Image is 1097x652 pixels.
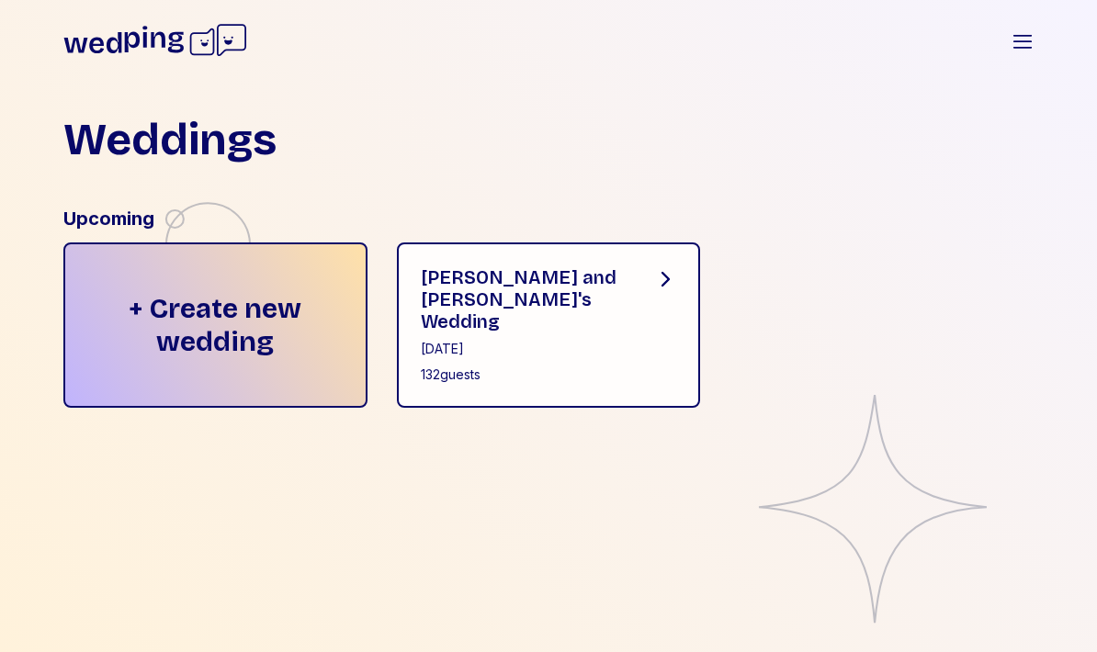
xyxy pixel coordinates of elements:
[63,118,277,162] h1: Weddings
[63,242,368,408] div: + Create new wedding
[421,266,626,332] div: [PERSON_NAME] and [PERSON_NAME]'s Wedding
[421,365,626,384] div: 132 guests
[63,206,1034,231] div: Upcoming
[421,340,626,358] div: [DATE]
